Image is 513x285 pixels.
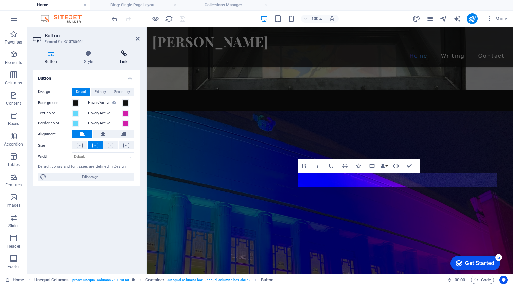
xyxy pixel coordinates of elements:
label: Alignment [38,130,72,138]
label: Hover/Active [88,99,122,107]
h4: Collections Manager [181,1,271,9]
button: reload [165,15,173,23]
button: text_generator [453,15,461,23]
button: Italic (⌘I) [311,159,324,173]
button: Strikethrough [338,159,351,173]
button: Primary [91,88,110,96]
span: Secondary [114,88,130,96]
div: Get Started 5 items remaining, 0% complete [5,3,55,18]
button: Default [72,88,90,96]
p: Footer [7,264,20,269]
button: 100% [301,15,325,23]
span: Click to select. Double-click to edit [34,276,69,284]
label: Design [38,88,72,96]
span: . unequal-columns-box .unequal-columns-box-shrink [167,276,250,284]
button: Underline (⌘U) [325,159,338,173]
div: Default colors and font sizes are defined in Design. [38,164,134,170]
label: Width [38,155,72,158]
label: Hover/Active [88,119,122,128]
span: Code [474,276,491,284]
span: . preset-unequal-columns-v2-1-40-60 [71,276,129,284]
button: publish [467,13,478,24]
button: undo [110,15,119,23]
i: On resize automatically adjust zoom level to fit chosen device. [329,16,335,22]
span: 00 00 [455,276,465,284]
div: Get Started [20,7,49,14]
span: Click to select. Double-click to edit [145,276,164,284]
label: Size [38,141,72,150]
i: This element is a customizable preset [132,278,135,282]
i: Publish [468,15,476,23]
span: Edit design [48,173,132,181]
span: Primary [95,88,106,96]
button: Data Bindings [379,159,389,173]
button: Icons [352,159,365,173]
a: Click to cancel selection. Double-click to open Pages [5,276,24,284]
button: Secondary [110,88,134,96]
h4: Style [72,50,108,65]
img: Editor Logo [39,15,90,23]
h6: Session time [447,276,465,284]
p: Elements [5,60,22,65]
p: Header [7,244,20,249]
button: Confirm (⌘+⏎) [403,159,416,173]
p: Images [7,203,21,208]
label: Border color [38,119,72,128]
h6: 100% [311,15,322,23]
i: Pages (Ctrl+Alt+S) [426,15,434,23]
i: AI Writer [453,15,461,23]
button: Edit design [38,173,134,181]
span: Default [76,88,87,96]
p: Features [5,182,22,188]
label: Text color [38,109,72,117]
h4: Link [108,50,140,65]
button: design [412,15,421,23]
div: 5 [50,1,57,8]
button: Usercentrics [499,276,508,284]
button: navigator [440,15,448,23]
button: More [483,13,510,24]
span: : [459,277,460,282]
label: Background [38,99,72,107]
h4: Button [33,50,72,65]
button: Link [366,159,378,173]
span: More [486,15,507,22]
label: Hover/Active [88,109,122,117]
button: HTML [389,159,402,173]
button: pages [426,15,434,23]
span: Click to select. Double-click to edit [261,276,274,284]
p: Favorites [5,39,22,45]
p: Boxes [8,121,19,127]
button: Code [471,276,494,284]
p: Tables [7,162,20,167]
p: Columns [5,80,22,86]
p: Content [6,101,21,106]
h4: Blog: Single Page Layout [90,1,181,9]
h4: Button [33,70,140,82]
h2: Button [45,33,140,39]
button: Bold (⌘B) [298,159,311,173]
h3: Element #ed-315780664 [45,39,126,45]
p: Slider [8,223,19,229]
p: Accordion [4,141,23,147]
nav: breadcrumb [34,276,274,284]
